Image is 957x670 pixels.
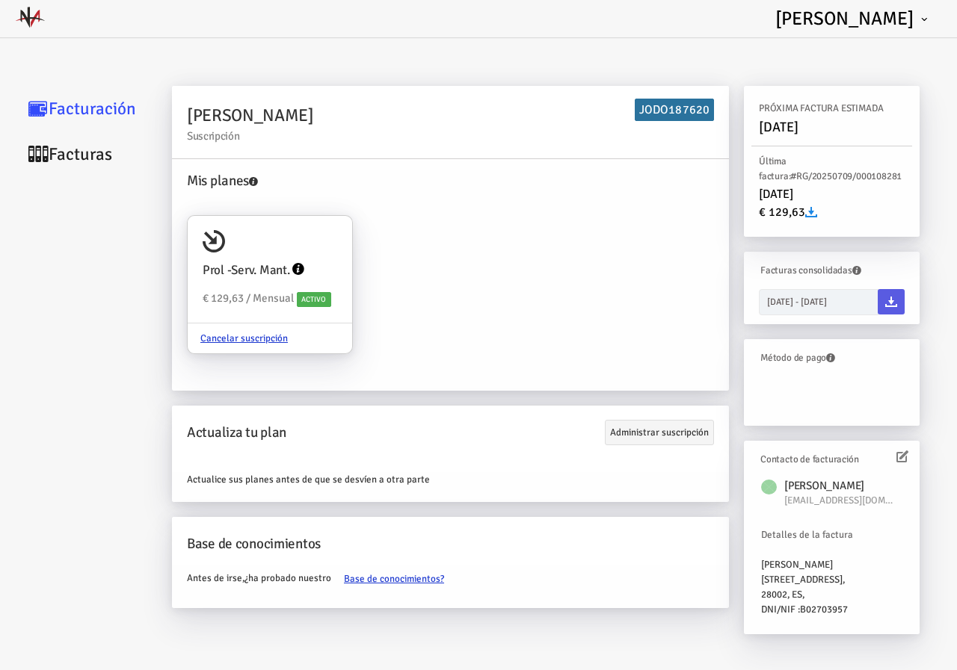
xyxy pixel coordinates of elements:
[15,131,164,177] a: Facturas
[761,602,902,617] div: DNI/NIF :
[761,572,902,587] div: [STREET_ADDRESS],
[760,452,897,467] h6: Contacto de facturación
[878,289,905,314] a: Descargar factura
[885,296,897,308] i: Descargar factura
[761,557,902,572] div: [PERSON_NAME]
[15,2,45,32] img: NASACORA S.L.
[203,291,294,305] span: € 129,63 / Mensual
[759,101,905,116] h6: PRÓXIMA FACTURA ESTIMADA
[331,565,457,593] a: Base de conocimientos?
[805,206,817,218] i: Descargar factura
[759,119,798,135] span: [DATE]
[826,353,835,362] i: El método de pago se mostrará según el plan que hayas seleccionado. Puede cambiar el método de pa...
[319,222,348,252] input: Prol -Serv. Mant. € 129,63 / Mensual Activo Cancelar suscripción
[759,187,793,202] span: [DATE]
[790,170,902,182] span: #RG/20250709/000108281
[187,102,714,142] h2: [PERSON_NAME]
[775,7,914,30] span: [PERSON_NAME]
[15,86,164,131] a: Facturación
[187,131,714,142] small: Suscripción
[187,422,714,444] h4: Actualiza tu plan
[187,533,714,555] h4: Base de conocimientos
[188,324,301,353] a: Cancelar suscripción
[760,350,897,365] h6: Método de pago
[761,527,902,542] div: Detalles de la factura
[187,170,721,192] h4: Mis planes
[249,177,258,186] i: La información de sus planes estará disponible seleccionando sus planes. Puede actualizar el plan...
[635,99,714,121] h6: JODO187620
[187,572,457,584] span: Antes de irse,¿ha probado nuestro
[605,420,714,445] a: Administrar suscripción
[761,587,902,602] div: 28002, ES,
[297,292,331,307] span: Activo
[760,263,897,278] h6: Facturas consolidadas
[852,266,861,275] i: Puede seleccionar el rango de fechas de las facturas requeridas y hacer clic en el botón de desca...
[784,493,896,508] span: primario Correo electrónico
[187,474,430,486] span: Actualice sus planes antes de que se desvíen a otra parte
[203,261,290,280] h4: Prol -Serv. Mant.
[784,477,902,494] h6: [PERSON_NAME]
[800,604,848,615] span: B02703957
[759,205,817,220] span: € 129,63
[759,154,905,184] h6: Última factura:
